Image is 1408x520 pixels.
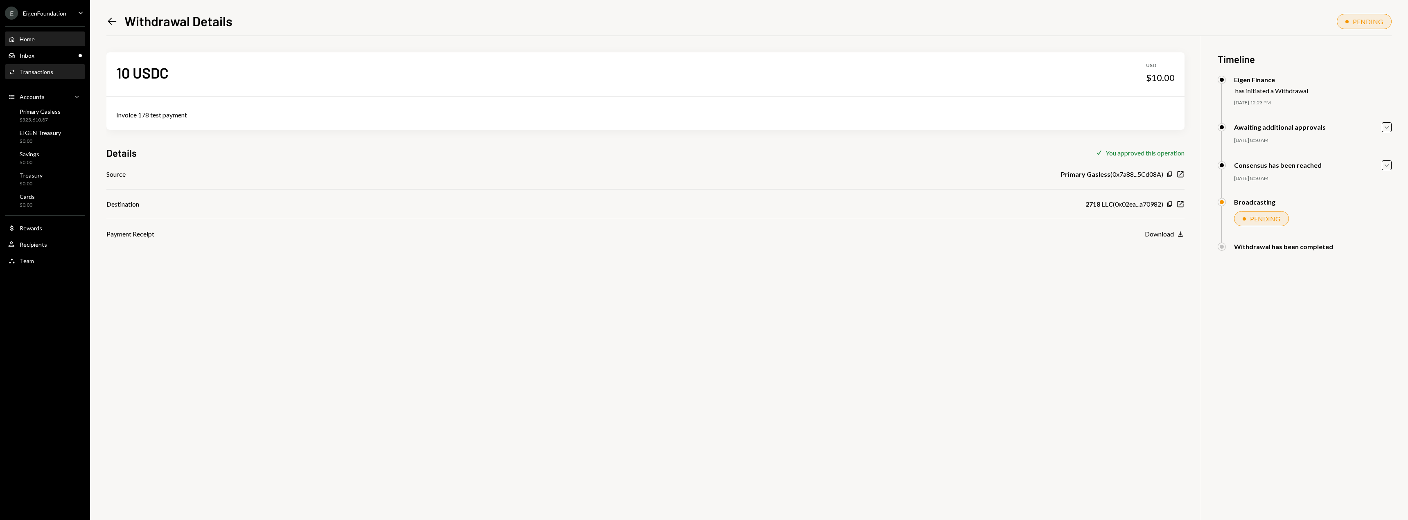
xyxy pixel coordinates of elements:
div: ( 0x02ea...a70982 ) [1085,199,1163,209]
div: [DATE] 8:50 AM [1234,175,1392,182]
div: You approved this operation [1106,149,1185,157]
div: [DATE] 8:50 AM [1234,137,1392,144]
a: Transactions [5,64,85,79]
div: ( 0x7a88...5Cd08A ) [1061,169,1163,179]
div: Eigen Finance [1234,76,1308,83]
div: Invoice 178 test payment [116,110,1175,120]
div: Team [20,257,34,264]
a: Primary Gasless$325,610.87 [5,106,85,125]
div: PENDING [1250,215,1280,223]
div: Download [1145,230,1174,238]
a: Accounts [5,89,85,104]
button: Download [1145,230,1185,239]
div: Payment Receipt [106,229,154,239]
div: Source [106,169,126,179]
div: Treasury [20,172,43,179]
div: $10.00 [1146,72,1175,83]
div: Accounts [20,93,45,100]
div: $0.00 [20,180,43,187]
div: EigenFoundation [23,10,66,17]
div: E [5,7,18,20]
div: [DATE] 12:23 PM [1234,99,1392,106]
h3: Timeline [1218,52,1392,66]
b: Primary Gasless [1061,169,1110,179]
div: Broadcasting [1234,198,1275,206]
div: $0.00 [20,159,39,166]
div: Recipients [20,241,47,248]
a: Recipients [5,237,85,252]
div: has initiated a Withdrawal [1235,87,1308,95]
div: Withdrawal has been completed [1234,243,1333,250]
div: $325,610.87 [20,117,61,124]
div: Cards [20,193,35,200]
div: Transactions [20,68,53,75]
a: Treasury$0.00 [5,169,85,189]
h1: Withdrawal Details [124,13,232,29]
div: Awaiting additional approvals [1234,123,1326,131]
a: Rewards [5,221,85,235]
div: Destination [106,199,139,209]
div: EIGEN Treasury [20,129,61,136]
div: PENDING [1353,18,1383,25]
div: Savings [20,151,39,158]
a: Team [5,253,85,268]
b: 2718 LLC [1085,199,1113,209]
div: Primary Gasless [20,108,61,115]
div: Home [20,36,35,43]
div: 10 USDC [116,63,169,82]
a: EIGEN Treasury$0.00 [5,127,85,146]
div: $0.00 [20,138,61,145]
div: Rewards [20,225,42,232]
a: Inbox [5,48,85,63]
h3: Details [106,146,137,160]
div: Consensus has been reached [1234,161,1322,169]
div: $0.00 [20,202,35,209]
a: Savings$0.00 [5,148,85,168]
div: USD [1146,62,1175,69]
a: Cards$0.00 [5,191,85,210]
a: Home [5,32,85,46]
div: Inbox [20,52,34,59]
